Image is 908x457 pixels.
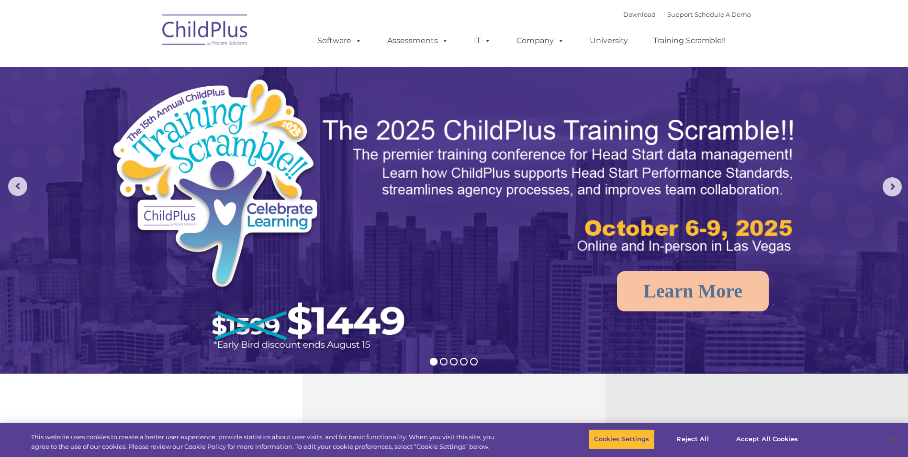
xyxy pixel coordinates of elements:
button: Cookies Settings [589,429,654,449]
div: This website uses cookies to create a better user experience, provide statistics about user visit... [31,433,499,451]
a: Learn More [617,271,769,311]
button: Reject All [663,429,723,449]
a: Company [507,31,574,50]
a: Support [667,11,693,18]
font: | [623,11,751,18]
button: Accept All Cookies [731,429,803,449]
a: Training Scramble!! [644,31,735,50]
img: ChildPlus by Procare Solutions [157,8,253,56]
span: Phone number [133,103,174,110]
span: Last name [133,63,162,70]
a: University [580,31,638,50]
a: Software [308,31,371,50]
a: IT [464,31,501,50]
a: Schedule A Demo [695,11,751,18]
a: Download [623,11,656,18]
button: Close [882,429,903,450]
a: Assessments [378,31,458,50]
